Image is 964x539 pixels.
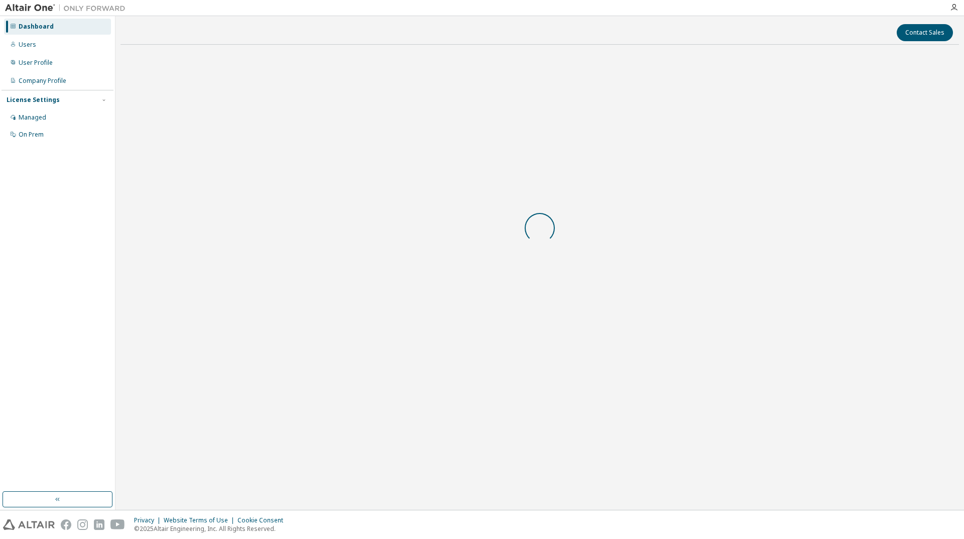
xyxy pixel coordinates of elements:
[19,59,53,67] div: User Profile
[61,519,71,530] img: facebook.svg
[19,41,36,49] div: Users
[237,516,289,524] div: Cookie Consent
[7,96,60,104] div: License Settings
[94,519,104,530] img: linkedin.svg
[110,519,125,530] img: youtube.svg
[19,131,44,139] div: On Prem
[3,519,55,530] img: altair_logo.svg
[134,524,289,533] p: © 2025 Altair Engineering, Inc. All Rights Reserved.
[164,516,237,524] div: Website Terms of Use
[897,24,953,41] button: Contact Sales
[19,114,46,122] div: Managed
[19,23,54,31] div: Dashboard
[134,516,164,524] div: Privacy
[77,519,88,530] img: instagram.svg
[5,3,131,13] img: Altair One
[19,77,66,85] div: Company Profile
